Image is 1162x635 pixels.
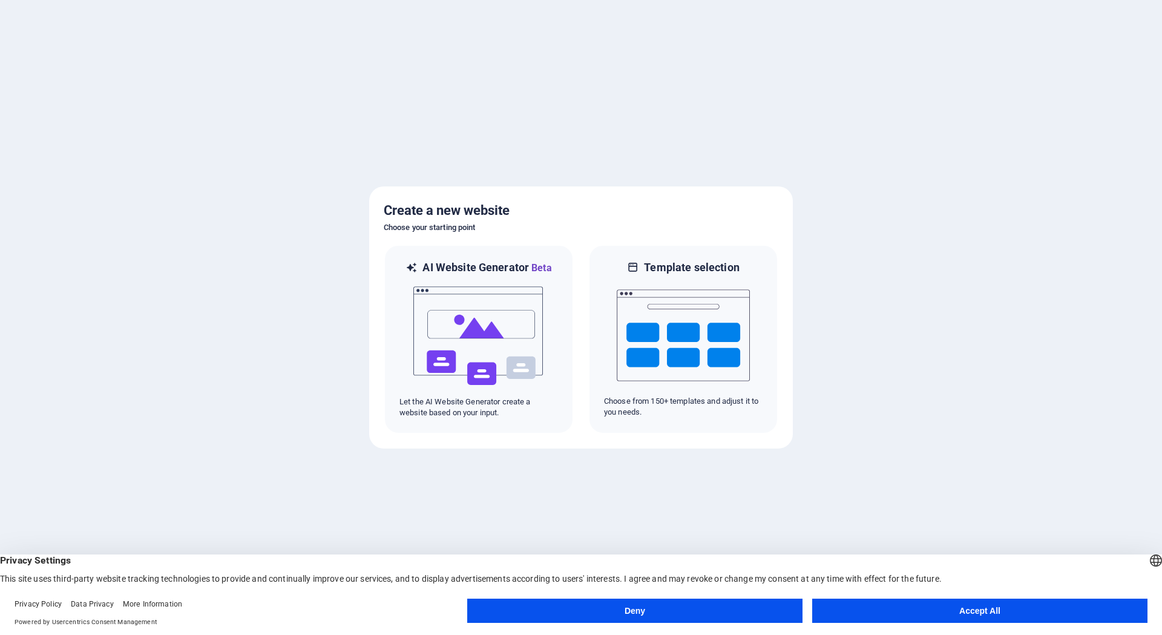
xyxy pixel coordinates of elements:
[412,275,545,396] img: ai
[604,396,763,418] p: Choose from 150+ templates and adjust it to you needs.
[422,260,551,275] h6: AI Website Generator
[644,260,739,275] h6: Template selection
[399,396,558,418] p: Let the AI Website Generator create a website based on your input.
[384,220,778,235] h6: Choose your starting point
[384,245,574,434] div: AI Website GeneratorBetaaiLet the AI Website Generator create a website based on your input.
[529,262,552,274] span: Beta
[588,245,778,434] div: Template selectionChoose from 150+ templates and adjust it to you needs.
[384,201,778,220] h5: Create a new website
